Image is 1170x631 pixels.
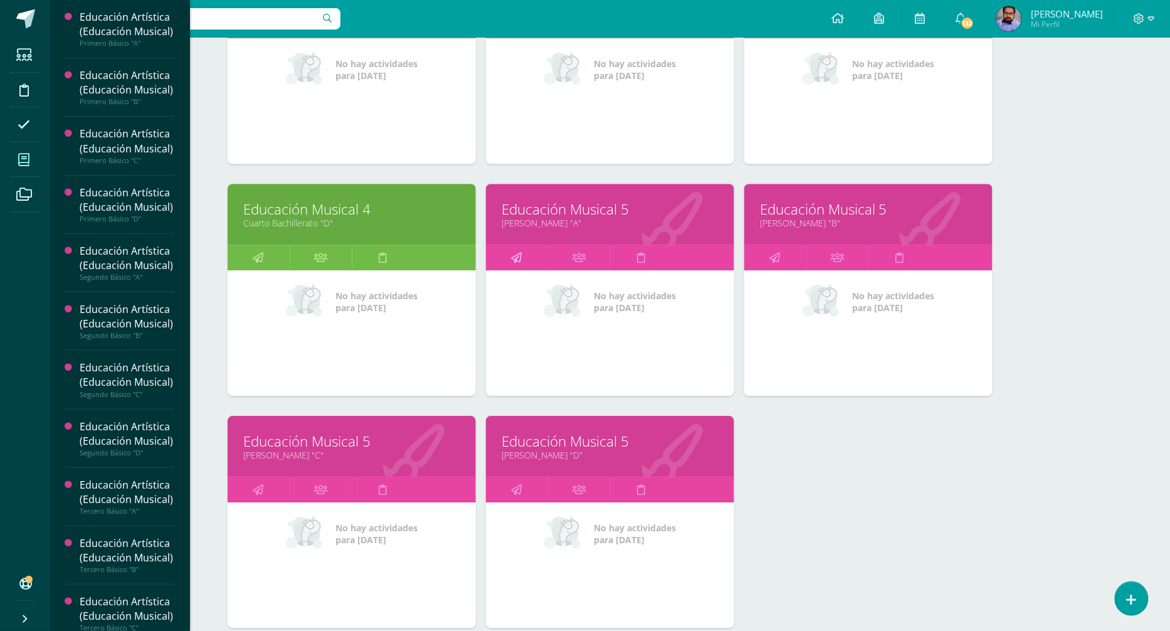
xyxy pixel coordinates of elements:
[286,51,327,88] img: no_activities_small.png
[58,8,340,29] input: Busca un usuario...
[80,536,175,574] a: Educación Artística (Educación Musical)Tercero Básico "B"
[853,290,935,314] span: No hay actividades para [DATE]
[80,361,175,390] div: Educación Artística (Educación Musical)
[80,127,175,164] a: Educación Artística (Educación Musical)Primero Básico "C"
[80,390,175,399] div: Segundo Básico "C"
[80,244,175,282] a: Educación Artística (Educación Musical)Segundo Básico "A"
[80,478,175,507] div: Educación Artística (Educación Musical)
[502,199,719,219] a: Educación Musical 5
[996,6,1021,31] img: 7c3d6755148f85b195babec4e2a345e8.png
[502,217,719,229] a: [PERSON_NAME] "A"
[80,448,175,457] div: Segundo Básico "D"
[853,58,935,82] span: No hay actividades para [DATE]
[80,507,175,516] div: Tercero Básico "A"
[502,449,719,461] a: [PERSON_NAME] "D"
[80,536,175,565] div: Educación Artística (Educación Musical)
[80,215,175,223] div: Primero Básico "D"
[80,68,175,106] a: Educación Artística (Educación Musical)Primero Básico "B"
[80,302,175,331] div: Educación Artística (Educación Musical)
[80,186,175,223] a: Educación Artística (Educación Musical)Primero Básico "D"
[80,68,175,97] div: Educación Artística (Educación Musical)
[80,420,175,448] div: Educación Artística (Educación Musical)
[544,51,586,88] img: no_activities_small.png
[243,449,460,461] a: [PERSON_NAME] "C"
[80,273,175,282] div: Segundo Básico "A"
[803,283,844,321] img: no_activities_small.png
[80,361,175,398] a: Educación Artística (Educación Musical)Segundo Básico "C"
[80,302,175,340] a: Educación Artística (Educación Musical)Segundo Básico "B"
[336,522,418,546] span: No hay actividades para [DATE]
[243,199,460,219] a: Educación Musical 4
[502,432,719,451] a: Educación Musical 5
[80,97,175,106] div: Primero Básico "B"
[961,16,974,30] span: 132
[80,420,175,457] a: Educación Artística (Educación Musical)Segundo Básico "D"
[80,186,175,215] div: Educación Artística (Educación Musical)
[286,515,327,553] img: no_activities_small.png
[286,283,327,321] img: no_activities_small.png
[336,58,418,82] span: No hay actividades para [DATE]
[80,10,175,48] a: Educación Artística (Educación Musical)Primero Básico "A"
[760,217,977,229] a: [PERSON_NAME] "B"
[80,127,175,156] div: Educación Artística (Educación Musical)
[1031,19,1103,29] span: Mi Perfil
[1031,8,1103,20] span: [PERSON_NAME]
[80,156,175,165] div: Primero Básico "C"
[80,10,175,39] div: Educación Artística (Educación Musical)
[80,331,175,340] div: Segundo Básico "B"
[243,217,460,229] a: Cuarto Bachillerato "D"
[80,478,175,516] a: Educación Artística (Educación Musical)Tercero Básico "A"
[594,58,677,82] span: No hay actividades para [DATE]
[80,565,175,574] div: Tercero Básico "B"
[803,51,844,88] img: no_activities_small.png
[544,515,586,553] img: no_activities_small.png
[80,39,175,48] div: Primero Básico "A"
[760,199,977,219] a: Educación Musical 5
[544,283,586,321] img: no_activities_small.png
[80,244,175,273] div: Educación Artística (Educación Musical)
[243,432,460,451] a: Educación Musical 5
[80,595,175,623] div: Educación Artística (Educación Musical)
[594,290,677,314] span: No hay actividades para [DATE]
[594,522,677,546] span: No hay actividades para [DATE]
[336,290,418,314] span: No hay actividades para [DATE]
